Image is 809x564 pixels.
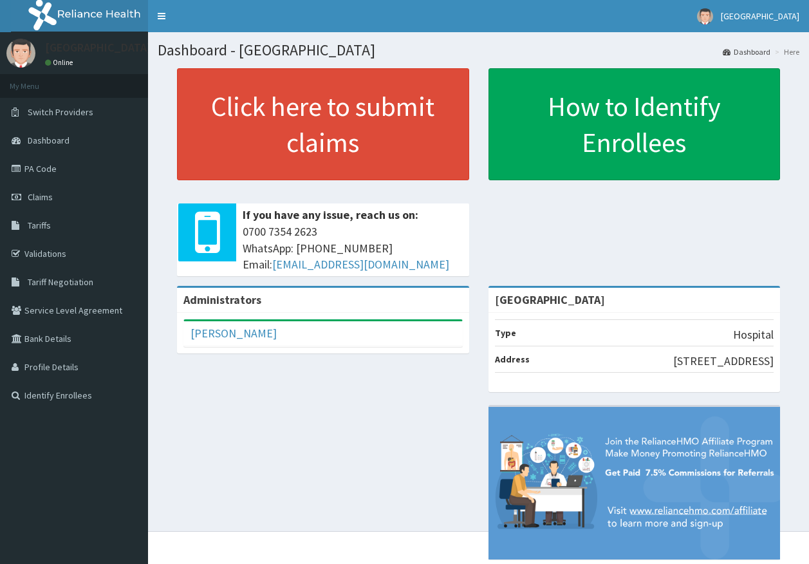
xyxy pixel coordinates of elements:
a: Online [45,58,76,67]
p: [GEOGRAPHIC_DATA] [45,42,151,53]
span: Tariffs [28,220,51,231]
span: [GEOGRAPHIC_DATA] [721,10,799,22]
a: How to Identify Enrollees [488,68,781,180]
b: Address [495,353,530,365]
a: [PERSON_NAME] [191,326,277,341]
strong: [GEOGRAPHIC_DATA] [495,292,605,307]
img: User Image [697,8,713,24]
img: provider-team-banner.png [488,407,781,559]
p: Hospital [733,326,774,343]
span: Switch Providers [28,106,93,118]
li: Here [772,46,799,57]
b: If you have any issue, reach us on: [243,207,418,222]
span: 0700 7354 2623 WhatsApp: [PHONE_NUMBER] Email: [243,223,463,273]
span: Tariff Negotiation [28,276,93,288]
span: Claims [28,191,53,203]
p: [STREET_ADDRESS] [673,353,774,370]
a: Click here to submit claims [177,68,469,180]
a: Dashboard [723,46,770,57]
a: [EMAIL_ADDRESS][DOMAIN_NAME] [272,257,449,272]
img: User Image [6,39,35,68]
span: Dashboard [28,135,70,146]
h1: Dashboard - [GEOGRAPHIC_DATA] [158,42,799,59]
b: Administrators [183,292,261,307]
b: Type [495,327,516,339]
